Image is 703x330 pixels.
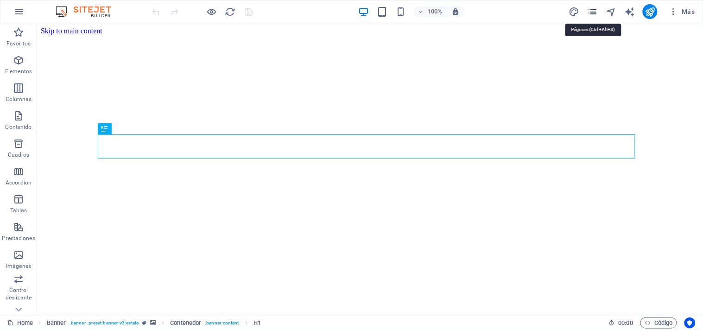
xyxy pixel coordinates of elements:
p: Elementos [5,68,32,75]
p: Imágenes [6,262,31,270]
h6: Tiempo de la sesión [609,317,633,329]
button: Usercentrics [684,317,696,329]
p: Columnas [6,95,32,103]
i: Navegador [606,6,617,17]
span: . banner .preset-banner-v3-estate [70,317,139,329]
p: Tablas [10,207,27,214]
button: Código [640,317,677,329]
p: Accordion [6,179,32,186]
p: Favoritos [6,40,31,47]
span: Haz clic para seleccionar y doble clic para editar [47,317,66,329]
span: 00 00 [619,317,633,329]
span: Haz clic para seleccionar y doble clic para editar [170,317,201,329]
button: pages [587,6,598,17]
a: Skip to main content [4,4,65,12]
button: publish [643,4,658,19]
p: Cuadros [8,151,30,159]
i: Diseño (Ctrl+Alt+Y) [569,6,580,17]
button: navigator [606,6,617,17]
i: Este elemento contiene un fondo [150,320,156,325]
p: Prestaciones [2,235,35,242]
button: design [569,6,580,17]
span: . banner-content [205,317,239,329]
span: Más [669,7,695,16]
button: text_generator [624,6,635,17]
i: AI Writer [625,6,635,17]
i: Este elemento es un preajuste personalizable [142,320,146,325]
span: : [625,319,627,326]
h6: 100% [428,6,443,17]
button: Haz clic para salir del modo de previsualización y seguir editando [206,6,217,17]
button: 100% [414,6,447,17]
nav: breadcrumb [47,317,261,329]
button: Más [665,4,699,19]
button: reload [225,6,236,17]
i: Al redimensionar, ajustar el nivel de zoom automáticamente para ajustarse al dispositivo elegido. [452,7,460,16]
a: Haz clic para cancelar la selección y doble clic para abrir páginas [7,317,33,329]
p: Contenido [5,123,32,131]
span: Código [645,317,673,329]
img: Editor Logo [53,6,123,17]
span: Haz clic para seleccionar y doble clic para editar [253,317,261,329]
i: Volver a cargar página [225,6,236,17]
